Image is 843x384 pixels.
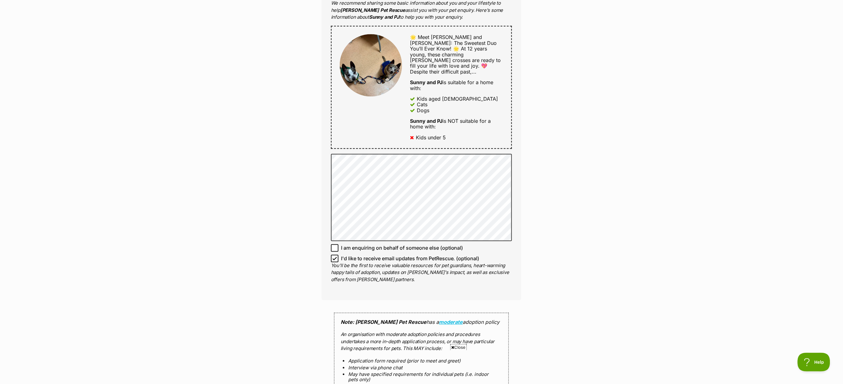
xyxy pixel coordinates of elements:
span: Close [450,344,467,350]
iframe: Help Scout Beacon - Open [798,353,831,372]
span: At 12 years young, these charming [PERSON_NAME] crosses are ready to fill your life with love and... [410,46,501,75]
strong: Sunny and PJ [410,79,442,85]
p: You'll be the first to receive valuable resources for pet guardians, heart-warming happy tails of... [331,262,512,284]
span: 🌟 Meet [PERSON_NAME] and [PERSON_NAME]: The Sweetest Duo You’ll Ever Know! 🌟 [410,34,497,52]
strong: [PERSON_NAME] Pet Rescue [340,7,405,13]
div: is suitable for a home with: [410,79,503,91]
iframe: Advertisement [308,353,535,381]
div: Dogs [417,108,430,113]
strong: Note: [PERSON_NAME] Pet Rescue [341,319,426,325]
span: I am enquiring on behalf of someone else (optional) [341,244,463,252]
a: moderate [439,319,463,325]
img: Sunny and PJ [340,34,402,97]
span: I'd like to receive email updates from PetRescue. (optional) [341,255,480,262]
strong: Sunny and PJ [369,14,399,20]
div: Kids aged [DEMOGRAPHIC_DATA] [417,96,498,102]
div: is NOT suitable for a home with: [410,118,503,130]
div: Cats [417,102,428,107]
p: An organisation with moderate adoption policies and procedures undertakes a more in-depth applica... [341,331,502,353]
div: Kids under 5 [416,135,446,140]
strong: Sunny and PJ [410,118,442,124]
